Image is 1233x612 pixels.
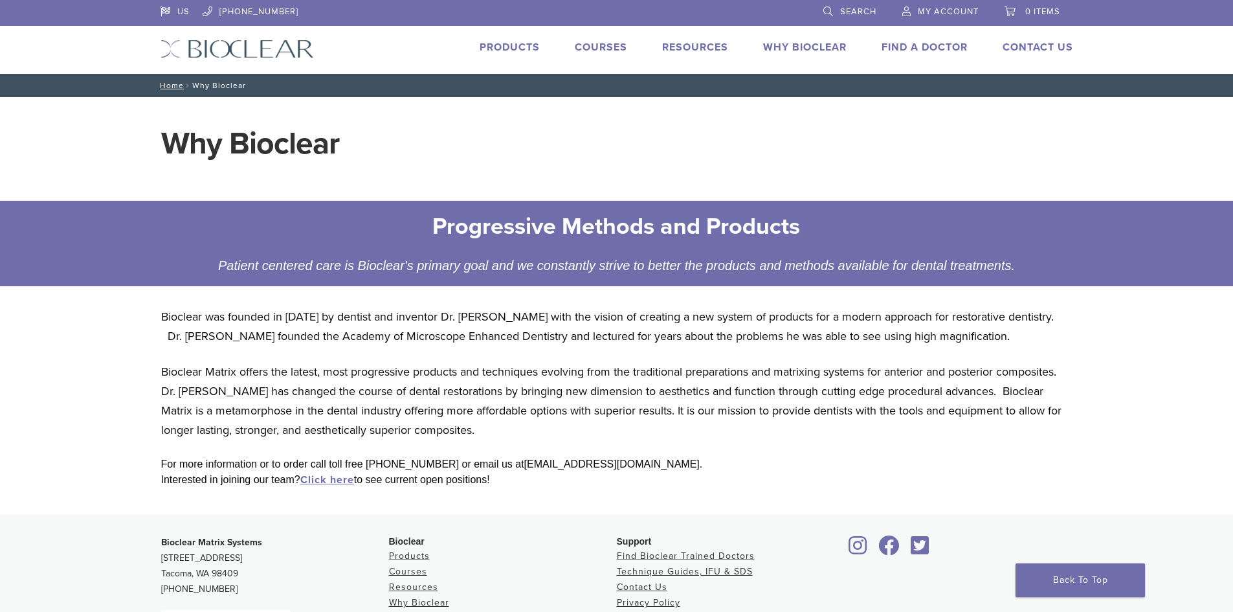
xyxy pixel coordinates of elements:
a: Contact Us [617,582,667,593]
p: Bioclear Matrix offers the latest, most progressive products and techniques evolving from the tra... [161,362,1072,440]
div: For more information or to order call toll free [PHONE_NUMBER] or email us at [EMAIL_ADDRESS][DOM... [161,457,1072,472]
strong: Bioclear Matrix Systems [161,537,262,548]
a: Courses [575,41,627,54]
p: Bioclear was founded in [DATE] by dentist and inventor Dr. [PERSON_NAME] with the vision of creat... [161,307,1072,346]
p: [STREET_ADDRESS] Tacoma, WA 98409 [PHONE_NUMBER] [161,535,389,597]
span: Search [840,6,876,17]
h2: Progressive Methods and Products [216,211,1018,242]
a: Bioclear [845,543,872,556]
nav: Why Bioclear [151,74,1083,97]
a: Products [389,550,430,561]
h1: Why Bioclear [161,128,1072,159]
a: Technique Guides, IFU & SDS [617,566,753,577]
img: Bioclear [161,40,314,58]
span: / [184,82,192,89]
a: Find Bioclear Trained Doctors [617,550,755,561]
span: 0 items [1025,6,1060,17]
a: Privacy Policy [617,597,680,608]
a: Back To Top [1016,563,1145,597]
a: Bioclear [874,543,904,556]
a: Click here [300,473,354,486]
a: Contact Us [1003,41,1073,54]
a: Bioclear [907,543,934,556]
a: Products [480,41,540,54]
a: Courses [389,566,427,577]
a: Why Bioclear [389,597,449,608]
span: Support [617,536,652,547]
span: My Account [918,6,979,17]
a: Resources [389,582,438,593]
div: Patient centered care is Bioclear's primary goal and we constantly strive to better the products ... [206,255,1028,276]
a: Home [156,81,184,90]
a: Why Bioclear [763,41,847,54]
a: Find A Doctor [882,41,968,54]
div: Interested in joining our team? to see current open positions! [161,472,1072,488]
span: Bioclear [389,536,425,547]
a: Resources [662,41,728,54]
